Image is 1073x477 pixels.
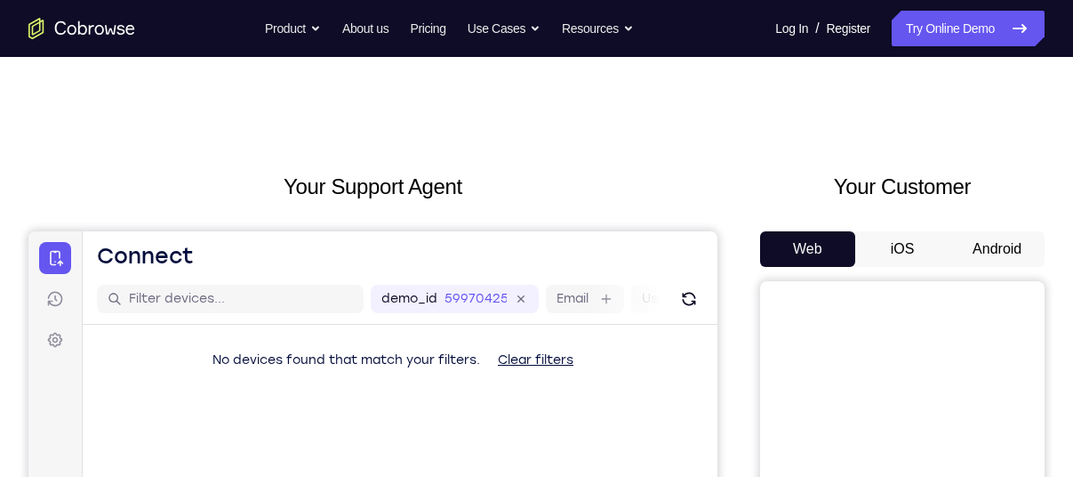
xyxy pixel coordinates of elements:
[528,59,560,77] label: Email
[410,11,445,46] a: Pricing
[11,11,43,43] a: Connect
[760,171,1045,203] h2: Your Customer
[562,11,634,46] button: Resources
[28,171,717,203] h2: Your Support Agent
[265,11,321,46] button: Product
[815,18,819,39] span: /
[68,11,165,39] h1: Connect
[646,53,675,82] button: Refresh
[353,59,409,77] label: demo_id
[892,11,1045,46] a: Try Online Demo
[613,59,659,77] label: User ID
[184,121,452,136] span: No devices found that match your filters.
[11,52,43,84] a: Sessions
[855,231,950,267] button: iOS
[827,11,870,46] a: Register
[11,93,43,125] a: Settings
[28,18,135,39] a: Go to the home page
[100,59,324,77] input: Filter devices...
[775,11,808,46] a: Log In
[455,111,559,147] button: Clear filters
[342,11,388,46] a: About us
[760,231,855,267] button: Web
[949,231,1045,267] button: Android
[468,11,541,46] button: Use Cases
